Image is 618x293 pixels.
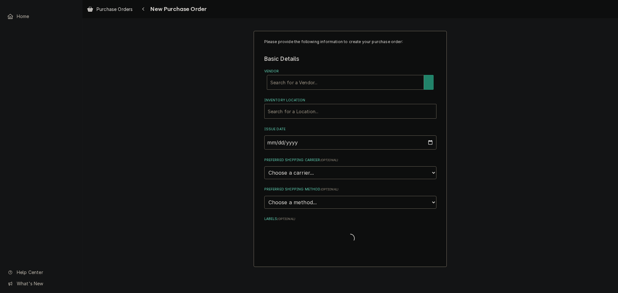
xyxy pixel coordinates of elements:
[264,39,436,245] div: Purchase Order Create/Update Form
[17,269,74,276] span: Help Center
[4,11,78,22] a: Home
[264,127,436,132] label: Issue Date
[424,75,434,90] button: Create New Vendor
[264,158,436,163] label: Preferred Shipping Carrier
[17,280,74,287] span: What's New
[264,187,436,192] label: Preferred Shipping Method
[84,4,135,14] a: Purchase Orders
[148,5,207,14] span: New Purchase Order
[264,69,436,90] div: Vendor
[321,188,339,191] span: ( optional )
[264,135,436,150] input: yyyy-mm-dd
[4,278,78,289] a: Go to What's New
[97,6,133,13] span: Purchase Orders
[264,216,436,245] div: Labels
[320,158,338,162] span: ( optional )
[346,232,355,245] span: Loading...
[264,39,436,45] p: Please provide the following information to create your purchase order:
[264,98,436,119] div: Inventory Location
[264,127,436,150] div: Issue Date
[4,267,78,278] a: Go to Help Center
[264,187,436,208] div: Preferred Shipping Method
[264,55,436,63] legend: Basic Details
[277,217,295,221] span: ( optional )
[264,216,436,222] label: Labels
[264,158,436,179] div: Preferred Shipping Carrier
[17,13,75,20] span: Home
[254,31,447,267] div: Purchase Order Create/Update
[138,4,148,14] button: Navigate back
[264,69,436,74] label: Vendor
[264,98,436,103] label: Inventory Location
